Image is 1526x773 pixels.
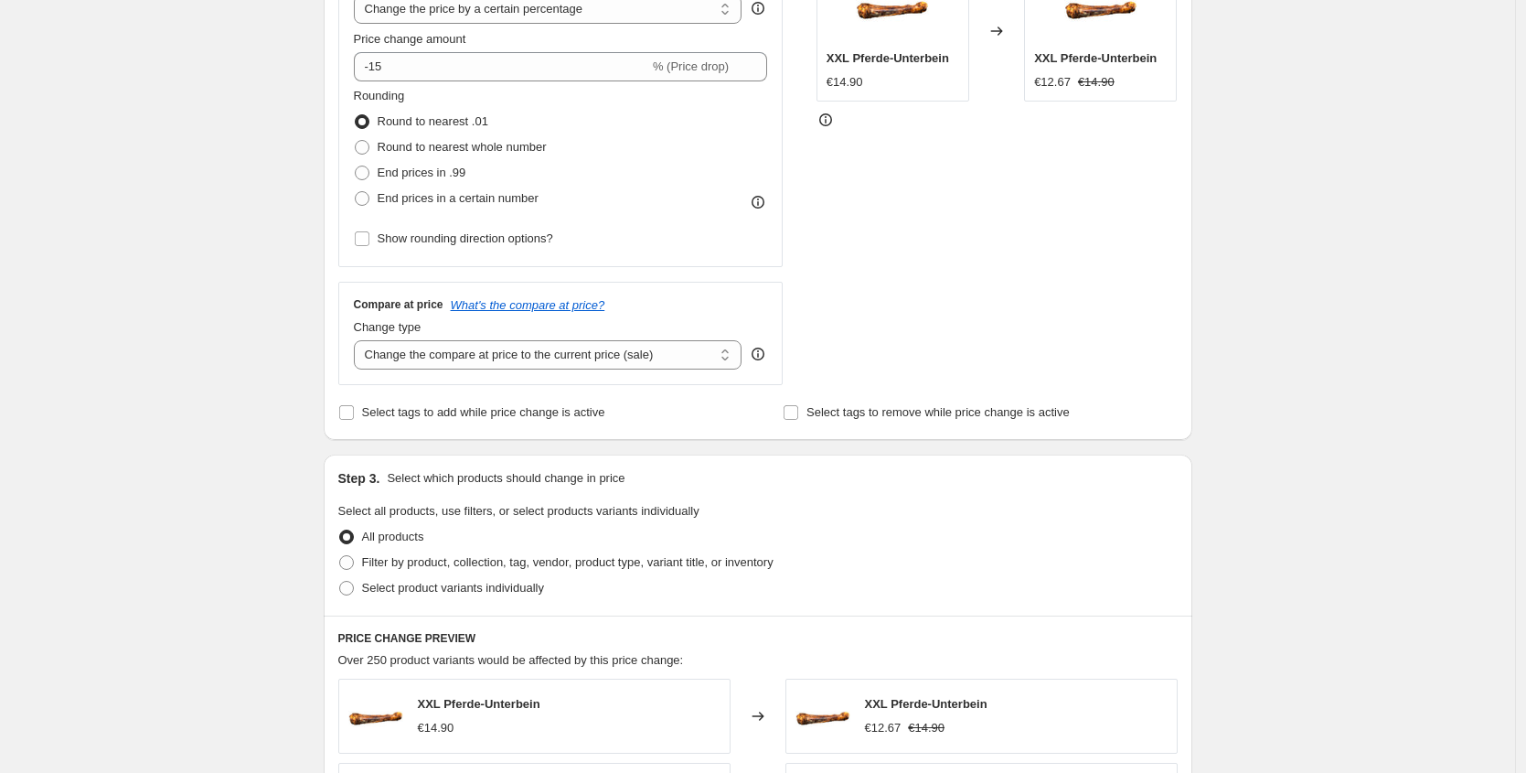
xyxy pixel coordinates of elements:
div: €12.67 [1034,73,1071,91]
span: Select product variants individually [362,581,544,595]
span: Over 250 product variants would be affected by this price change: [338,653,684,667]
h3: Compare at price [354,297,443,312]
span: All products [362,530,424,543]
h6: PRICE CHANGE PREVIEW [338,631,1178,646]
strike: €14.90 [908,719,944,737]
span: XXL Pferde-Unterbein [865,697,987,711]
input: -15 [354,52,649,81]
span: Select tags to remove while price change is active [806,405,1070,419]
span: Rounding [354,89,405,102]
div: €14.90 [827,73,863,91]
button: What's the compare at price? [451,298,605,312]
span: Select all products, use filters, or select products variants individually [338,504,699,518]
span: End prices in .99 [378,166,466,179]
span: Filter by product, collection, tag, vendor, product type, variant title, or inventory [362,555,774,569]
span: Show rounding direction options? [378,231,553,245]
span: XXL Pferde-Unterbein [827,51,949,65]
h2: Step 3. [338,469,380,488]
div: €14.90 [418,719,454,737]
div: help [749,345,767,363]
span: Select tags to add while price change is active [362,405,605,419]
span: Round to nearest .01 [378,114,488,128]
img: 9933_Product_80x.jpg [348,689,403,744]
span: Round to nearest whole number [378,140,547,154]
strike: €14.90 [1078,73,1115,91]
p: Select which products should change in price [387,469,624,488]
span: XXL Pferde-Unterbein [1034,51,1157,65]
img: 9933_Product_80x.jpg [795,689,850,744]
span: Price change amount [354,32,466,46]
span: Change type [354,320,422,334]
span: XXL Pferde-Unterbein [418,697,540,711]
div: €12.67 [865,719,902,737]
span: End prices in a certain number [378,191,539,205]
span: % (Price drop) [653,59,729,73]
